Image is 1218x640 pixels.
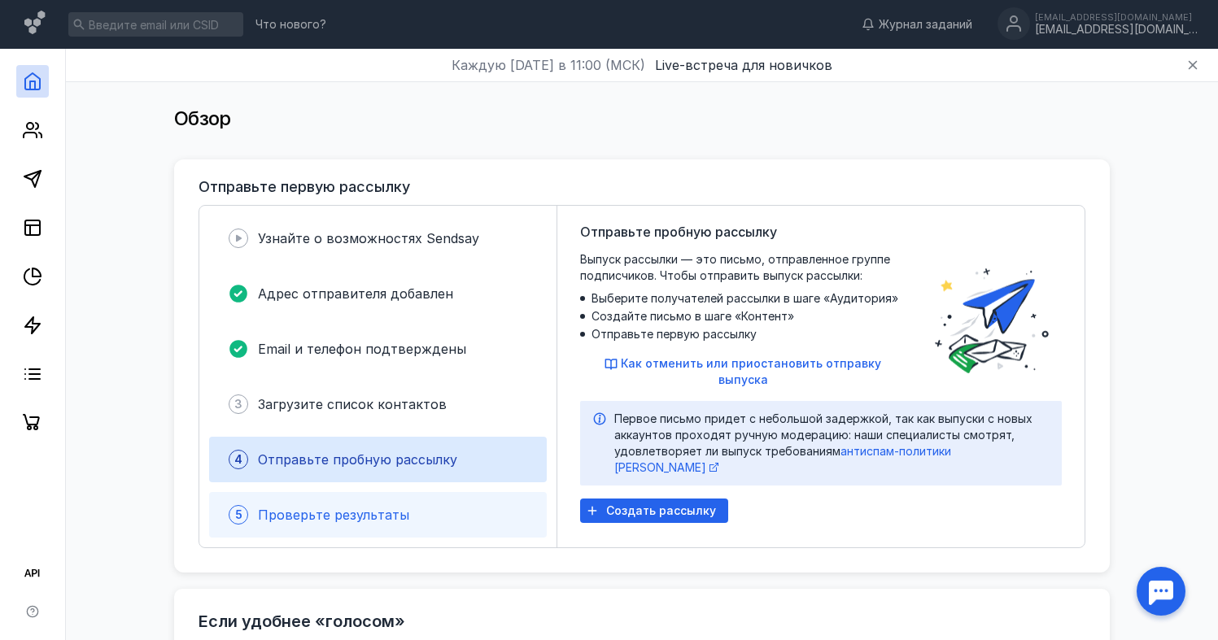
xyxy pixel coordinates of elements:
[580,251,906,284] span: Выпуск рассылки — это письмо, отправленное группе подписчиков. Чтобы отправить выпуск рассылки:
[592,308,794,324] span: Создайте письмо в шаге «Контент»
[234,451,242,468] span: 4
[853,16,980,33] a: Журнал заданий
[199,612,405,631] h2: Если удобнее «голосом»
[1035,23,1198,37] div: [EMAIL_ADDRESS][DOMAIN_NAME]
[174,107,231,130] span: Обзор
[580,222,777,242] span: Отправьте пробную рассылку
[621,356,881,386] span: Как отменить или приостановить отправку выпуска
[655,55,832,75] button: Live-встреча для новичков
[452,55,645,75] span: Каждую [DATE] в 11:00 (МСК)
[606,504,716,518] span: Создать рассылку
[247,19,334,30] a: Что нового?
[234,396,242,412] span: 3
[258,396,447,412] span: Загрузите список контактов
[922,251,1062,391] img: send-campaign-step-poster
[655,57,832,73] span: Live-встреча для новичков
[258,451,457,468] span: Отправьте пробную рассылку
[255,19,326,30] span: Что нового?
[592,326,757,342] span: Отправьте первую рассылку
[258,507,409,523] span: Проверьте результаты
[614,411,1049,476] div: Первое письмо придет с небольшой задержкой, так как выпуски с новых аккаунтов проходят ручную мод...
[1035,12,1198,22] div: [EMAIL_ADDRESS][DOMAIN_NAME]
[199,179,410,195] h3: Отправьте первую рассылку
[235,507,242,523] span: 5
[258,341,466,357] span: Email и телефон подтверждены
[258,230,479,246] span: Узнайте о возможностях Sendsay
[580,499,728,523] button: Создать рассылку
[580,355,906,388] button: Как отменить или приостановить отправку выпуска
[258,285,453,302] span: Адрес отправителя добавлен
[592,290,898,307] span: Выберите получателей рассылки в шаге «Аудитория»
[68,12,243,37] input: Введите email или CSID
[879,16,972,33] span: Журнал заданий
